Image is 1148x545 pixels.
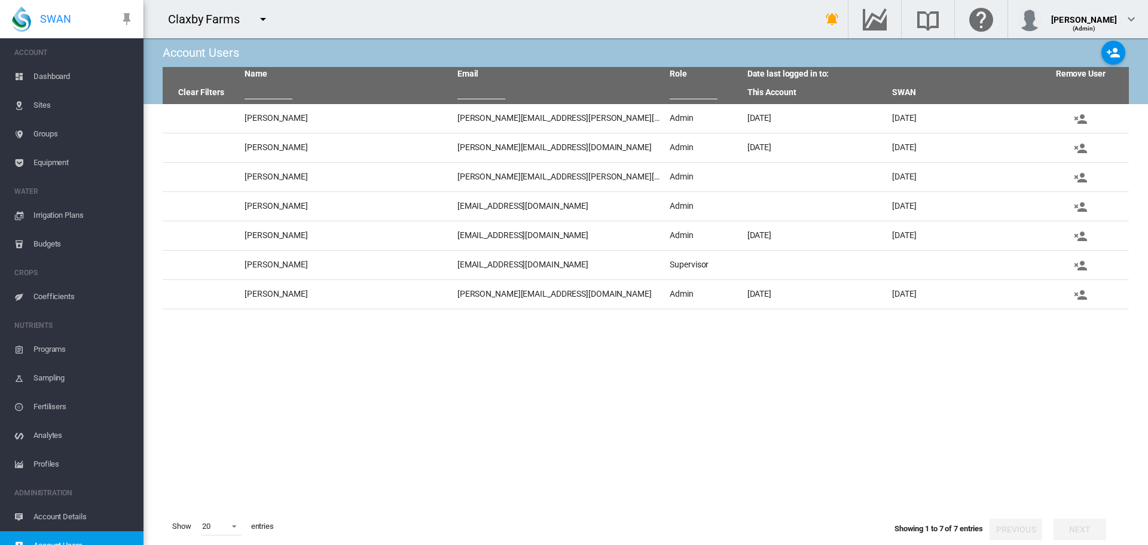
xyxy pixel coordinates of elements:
[1018,7,1042,31] img: profile.jpg
[665,133,742,162] td: Admin
[914,12,942,26] md-icon: Search the knowledge base
[1073,258,1088,273] md-icon: icon-account-remove
[1051,9,1117,21] div: [PERSON_NAME]
[1054,196,1107,217] button: Remove user from this account
[14,43,134,62] span: ACCOUNT
[1073,200,1088,214] md-icon: icon-account-remove
[14,263,134,282] span: CROPS
[1054,108,1107,129] button: Remove user from this account
[887,280,1032,309] td: [DATE]
[670,69,687,78] a: Role
[887,221,1032,250] td: [DATE]
[894,524,983,533] span: Showing 1 to 7 of 7 entries
[1106,45,1120,60] md-icon: icon-account-plus
[1073,288,1088,302] md-icon: icon-account-remove
[240,192,453,221] td: [PERSON_NAME]
[457,69,479,78] a: Email
[14,483,134,503] span: ADMINISTRATION
[665,280,742,309] td: Admin
[1054,166,1107,188] button: Remove user from this account
[1054,519,1106,540] button: Next
[163,44,239,61] div: Account Users
[665,221,742,250] td: Admin
[202,522,210,531] div: 20
[665,104,742,133] td: Admin
[1054,225,1107,246] button: Remove user from this account
[743,67,1033,81] th: Date last logged in to:
[453,251,665,279] td: [EMAIL_ADDRESS][DOMAIN_NAME]
[887,192,1032,221] td: [DATE]
[33,364,134,392] span: Sampling
[665,163,742,191] td: Admin
[246,516,279,537] span: entries
[33,335,134,364] span: Programs
[743,104,887,133] td: [DATE]
[40,11,71,26] span: SWAN
[240,133,453,162] td: [PERSON_NAME]
[820,7,844,31] button: icon-bell-ring
[240,104,453,133] td: [PERSON_NAME]
[33,148,134,177] span: Equipment
[240,280,453,309] td: [PERSON_NAME]
[33,392,134,421] span: Fertilisers
[1073,170,1088,185] md-icon: icon-account-remove
[825,12,839,26] md-icon: icon-bell-ring
[453,280,665,309] td: [PERSON_NAME][EMAIL_ADDRESS][DOMAIN_NAME]
[33,230,134,258] span: Budgets
[892,87,916,97] a: SWAN
[245,69,267,78] a: Name
[1073,25,1096,32] span: (Admin)
[990,519,1042,540] button: Previous
[33,450,134,479] span: Profiles
[1073,141,1088,156] md-icon: icon-account-remove
[240,221,453,250] td: [PERSON_NAME]
[453,133,665,162] td: [PERSON_NAME][EMAIL_ADDRESS][DOMAIN_NAME]
[168,11,251,28] div: Claxby Farms
[665,192,742,221] td: Admin
[453,104,665,133] td: [PERSON_NAME][EMAIL_ADDRESS][PERSON_NAME][DOMAIN_NAME]
[33,503,134,531] span: Account Details
[1032,67,1129,81] th: Remove User
[163,163,1129,192] tr: [PERSON_NAME] [PERSON_NAME][EMAIL_ADDRESS][PERSON_NAME][DOMAIN_NAME] Admin [DATE] Remove user fro...
[14,316,134,335] span: NUTRIENTS
[1073,112,1088,126] md-icon: icon-account-remove
[33,421,134,450] span: Analytes
[33,120,134,148] span: Groups
[178,87,224,97] a: Clear Filters
[453,221,665,250] td: [EMAIL_ADDRESS][DOMAIN_NAME]
[12,7,31,32] img: SWAN-Landscape-Logo-Colour-drop.png
[163,280,1129,309] tr: [PERSON_NAME] [PERSON_NAME][EMAIL_ADDRESS][DOMAIN_NAME] Admin [DATE] [DATE] Remove user from this...
[163,221,1129,251] tr: [PERSON_NAME] [EMAIL_ADDRESS][DOMAIN_NAME] Admin [DATE] [DATE] Remove user from this account
[14,182,134,201] span: WATER
[1124,12,1138,26] md-icon: icon-chevron-down
[163,133,1129,163] tr: [PERSON_NAME] [PERSON_NAME][EMAIL_ADDRESS][DOMAIN_NAME] Admin [DATE] [DATE] Remove user from this...
[453,163,665,191] td: [PERSON_NAME][EMAIL_ADDRESS][PERSON_NAME][DOMAIN_NAME]
[167,516,196,537] span: Show
[240,163,453,191] td: [PERSON_NAME]
[743,133,887,162] td: [DATE]
[33,282,134,311] span: Coefficients
[747,87,796,97] a: This Account
[251,7,275,31] button: icon-menu-down
[887,163,1032,191] td: [DATE]
[887,133,1032,162] td: [DATE]
[967,12,996,26] md-icon: Click here for help
[163,192,1129,221] tr: [PERSON_NAME] [EMAIL_ADDRESS][DOMAIN_NAME] Admin [DATE] Remove user from this account
[33,201,134,230] span: Irrigation Plans
[453,192,665,221] td: [EMAIL_ADDRESS][DOMAIN_NAME]
[240,251,453,279] td: [PERSON_NAME]
[33,91,134,120] span: Sites
[163,251,1129,280] tr: [PERSON_NAME] [EMAIL_ADDRESS][DOMAIN_NAME] Supervisor Remove user from this account
[1054,254,1107,276] button: Remove user from this account
[1101,41,1125,65] button: Add new user to this account
[1054,284,1107,305] button: Remove user from this account
[256,12,270,26] md-icon: icon-menu-down
[1073,229,1088,243] md-icon: icon-account-remove
[120,12,134,26] md-icon: icon-pin
[163,104,1129,133] tr: [PERSON_NAME] [PERSON_NAME][EMAIL_ADDRESS][PERSON_NAME][DOMAIN_NAME] Admin [DATE] [DATE] Remove u...
[665,251,742,279] td: Supervisor
[860,12,889,26] md-icon: Go to the Data Hub
[743,280,887,309] td: [DATE]
[743,221,887,250] td: [DATE]
[1054,137,1107,159] button: Remove user from this account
